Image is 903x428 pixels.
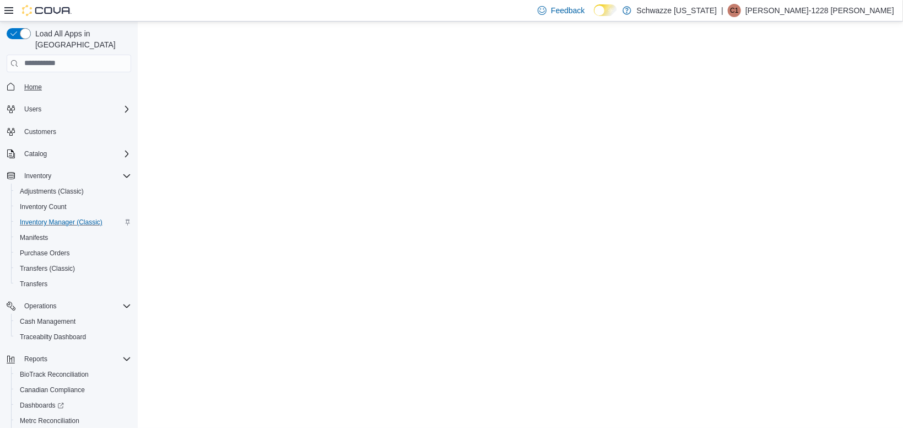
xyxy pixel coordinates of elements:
span: Catalog [24,149,47,158]
p: [PERSON_NAME]-1228 [PERSON_NAME] [745,4,894,17]
a: Transfers (Classic) [15,262,79,275]
span: Adjustments (Classic) [20,187,84,196]
span: BioTrack Reconciliation [15,368,131,381]
button: Reports [20,352,52,366]
span: Customers [24,127,56,136]
button: Reports [2,351,136,367]
button: Inventory [2,168,136,184]
span: Customers [20,125,131,138]
span: C1 [730,4,738,17]
a: Cash Management [15,315,80,328]
span: Load All Apps in [GEOGRAPHIC_DATA] [31,28,131,50]
span: Cash Management [15,315,131,328]
span: Dark Mode [594,16,594,17]
input: Dark Mode [594,4,617,16]
button: Transfers (Classic) [11,261,136,276]
span: Feedback [551,5,585,16]
span: Dashboards [15,399,131,412]
span: Catalog [20,147,131,160]
button: Catalog [2,146,136,162]
a: Purchase Orders [15,247,74,260]
span: Inventory Manager (Classic) [20,218,102,227]
span: Inventory [24,172,51,180]
button: Inventory Count [11,199,136,215]
span: Inventory Count [20,202,67,211]
a: Dashboards [11,398,136,413]
a: Transfers [15,277,52,291]
span: Cash Management [20,317,75,326]
span: Transfers [15,277,131,291]
span: Purchase Orders [15,247,131,260]
span: Operations [24,302,57,311]
span: Transfers (Classic) [15,262,131,275]
button: Adjustments (Classic) [11,184,136,199]
a: Inventory Count [15,200,71,213]
button: Operations [2,298,136,314]
span: Home [24,83,42,92]
button: BioTrack Reconciliation [11,367,136,382]
span: BioTrack Reconciliation [20,370,89,379]
span: Home [20,80,131,94]
div: Carlos-1228 Flores [728,4,741,17]
button: Canadian Compliance [11,382,136,398]
a: Home [20,81,46,94]
span: Adjustments (Classic) [15,185,131,198]
span: Users [20,103,131,116]
span: Transfers (Classic) [20,264,75,273]
span: Manifests [15,231,131,244]
span: Canadian Compliance [20,386,85,394]
span: Dashboards [20,401,64,410]
p: Schwazze [US_STATE] [637,4,717,17]
span: Traceabilty Dashboard [15,330,131,344]
a: Dashboards [15,399,68,412]
button: Home [2,79,136,95]
button: Traceabilty Dashboard [11,329,136,345]
span: Reports [24,355,47,363]
span: Canadian Compliance [15,383,131,397]
a: Manifests [15,231,52,244]
span: Inventory Manager (Classic) [15,216,131,229]
button: Cash Management [11,314,136,329]
span: Metrc Reconciliation [20,416,79,425]
img: Cova [22,5,72,16]
button: Purchase Orders [11,245,136,261]
button: Users [2,101,136,117]
button: Transfers [11,276,136,292]
button: Inventory [20,169,56,183]
button: Catalog [20,147,51,160]
a: Metrc Reconciliation [15,414,84,427]
span: Inventory [20,169,131,183]
span: Operations [20,299,131,313]
a: Canadian Compliance [15,383,89,397]
span: Users [24,105,41,114]
a: Adjustments (Classic) [15,185,88,198]
a: Inventory Manager (Classic) [15,216,107,229]
a: Traceabilty Dashboard [15,330,90,344]
p: | [721,4,723,17]
a: Customers [20,125,61,138]
button: Users [20,103,46,116]
span: Manifests [20,233,48,242]
button: Inventory Manager (Classic) [11,215,136,230]
span: Inventory Count [15,200,131,213]
button: Manifests [11,230,136,245]
span: Reports [20,352,131,366]
span: Purchase Orders [20,249,70,258]
button: Operations [20,299,61,313]
button: Customers [2,124,136,140]
span: Metrc Reconciliation [15,414,131,427]
span: Transfers [20,280,47,288]
a: BioTrack Reconciliation [15,368,93,381]
span: Traceabilty Dashboard [20,333,86,341]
